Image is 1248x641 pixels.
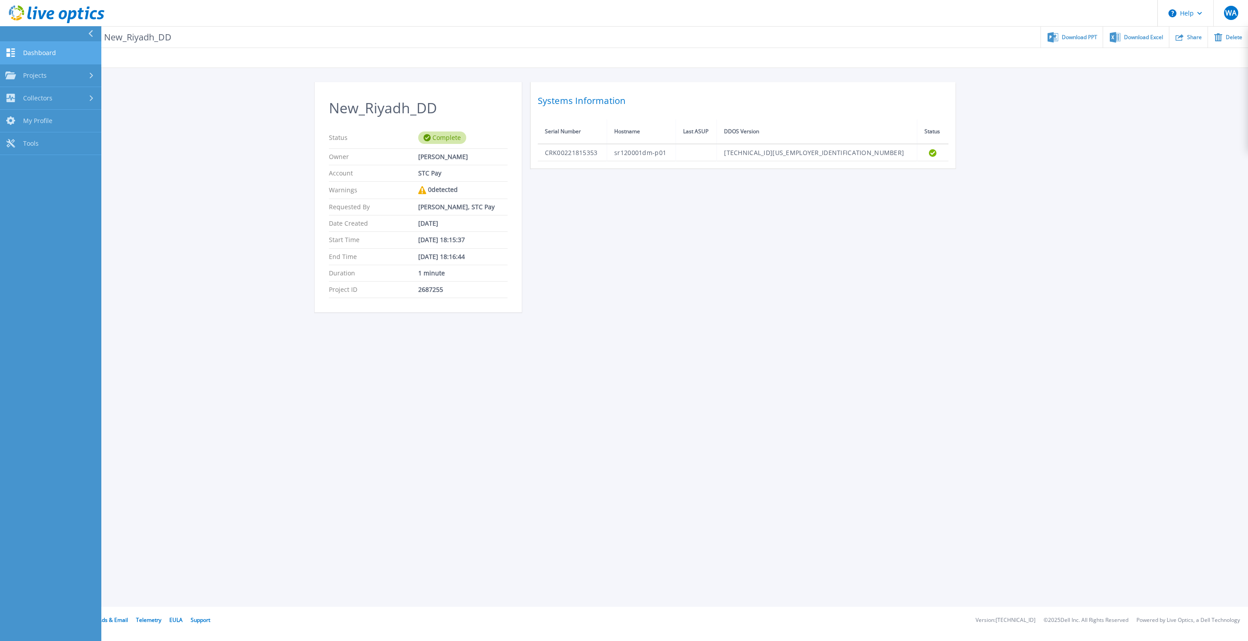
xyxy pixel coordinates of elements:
div: Complete [418,131,466,144]
th: Status [917,119,948,144]
a: EULA [169,616,183,624]
div: 2687255 [418,286,508,293]
p: Project ID [329,286,418,293]
p: Requested By [329,203,418,211]
span: WA [1225,9,1236,16]
p: Date Created [329,220,418,227]
span: Tools [23,139,39,147]
span: Share [1187,35,1202,40]
p: Start Time [329,236,418,243]
span: New_Riyadh_DD [98,32,172,42]
span: Download PPT [1062,35,1097,40]
div: [DATE] 18:16:44 [418,253,508,260]
div: 0 detected [418,186,508,194]
p: Duration [329,270,418,277]
span: My Profile [23,117,52,125]
a: Telemetry [136,616,161,624]
a: Support [191,616,210,624]
p: Status [329,131,418,144]
span: Collectors [23,94,52,102]
p: Owner [329,153,418,160]
p: End Time [329,253,418,260]
th: Last ASUP [676,119,717,144]
p: Account [329,170,418,177]
div: STC Pay [418,170,508,177]
td: CRK00221815353 [538,144,607,161]
td: [TECHNICAL_ID][US_EMPLOYER_IDENTIFICATION_NUMBER] [717,144,917,161]
h2: Systems Information [538,93,948,109]
p: Data Domain [43,32,172,42]
th: DDOS Version [717,119,917,144]
li: Version: [TECHNICAL_ID] [976,617,1036,623]
div: [PERSON_NAME], STC Pay [418,203,508,211]
h2: New_Riyadh_DD [329,100,508,116]
div: [DATE] 18:15:37 [418,236,508,243]
span: Download Excel [1124,35,1163,40]
th: Hostname [607,119,676,144]
th: Serial Number [538,119,607,144]
a: Ads & Email [98,616,128,624]
p: Warnings [329,186,418,194]
li: © 2025 Dell Inc. All Rights Reserved [1044,617,1128,623]
li: Powered by Live Optics, a Dell Technology [1136,617,1240,623]
span: Projects [23,72,47,80]
div: [DATE] [418,220,508,227]
span: Dashboard [23,49,56,57]
div: [PERSON_NAME] [418,153,508,160]
div: 1 minute [418,270,508,277]
td: sr120001dm-p01 [607,144,676,161]
span: Delete [1226,35,1242,40]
